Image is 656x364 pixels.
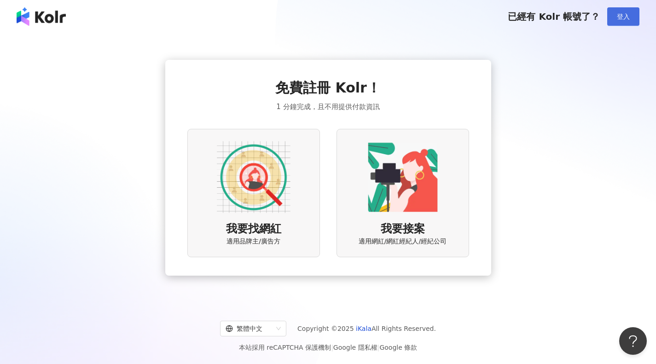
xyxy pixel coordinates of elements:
span: | [377,344,380,351]
span: 本站採用 reCAPTCHA 保護機制 [239,342,417,353]
span: 適用網紅/網紅經紀人/經紀公司 [359,237,447,246]
span: 已經有 Kolr 帳號了？ [508,11,600,22]
iframe: Help Scout Beacon - Open [619,327,647,355]
img: AD identity option [217,140,290,214]
span: 1 分鐘完成，且不用提供付款資訊 [276,101,379,112]
span: 免費註冊 Kolr！ [275,78,381,98]
span: 適用品牌主/廣告方 [226,237,280,246]
span: 我要接案 [381,221,425,237]
a: iKala [356,325,372,332]
div: 繁體中文 [226,321,273,336]
a: Google 隱私權 [333,344,377,351]
a: Google 條款 [379,344,417,351]
span: | [331,344,333,351]
span: Copyright © 2025 All Rights Reserved. [297,323,436,334]
span: 登入 [617,13,630,20]
img: logo [17,7,66,26]
span: 我要找網紅 [226,221,281,237]
img: KOL identity option [366,140,440,214]
button: 登入 [607,7,639,26]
